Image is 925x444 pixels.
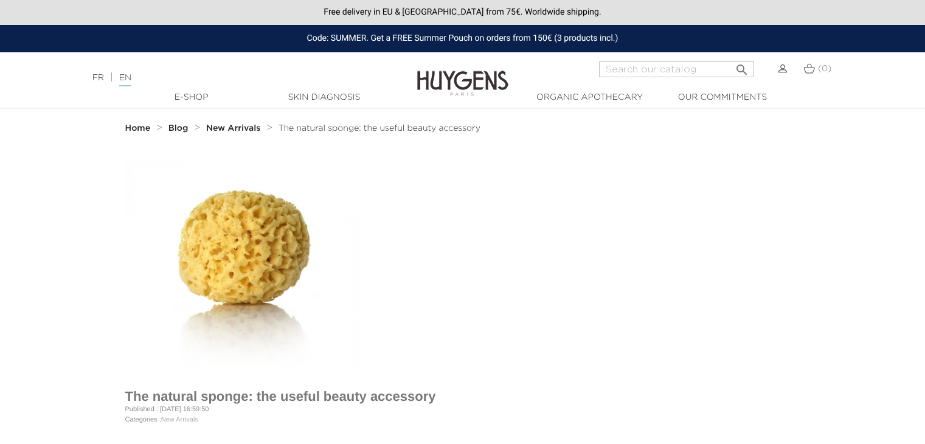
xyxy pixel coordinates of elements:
[125,158,359,370] img: The natural sponge: the useful beauty accessory
[168,124,189,133] strong: Blog
[529,91,651,104] a: Organic Apothecary
[662,91,783,104] a: Our commitments
[735,59,749,74] i: 
[599,61,754,77] input: Search
[86,71,376,85] div: |
[279,124,480,133] span: The natural sponge: the useful beauty accessory
[125,404,800,425] p: Published : [DATE] 16:59:50 Categories :
[206,124,260,133] strong: New Arrivals
[119,74,131,86] a: EN
[125,389,800,404] h1: The natural sponge: the useful beauty accessory
[417,51,508,98] img: Huygens
[125,124,151,133] strong: Home
[168,123,192,133] a: Blog
[125,123,153,133] a: Home
[279,123,480,133] a: The natural sponge: the useful beauty accessory
[131,91,252,104] a: E-Shop
[731,58,753,74] button: 
[206,123,263,133] a: New Arrivals
[818,64,831,73] span: (0)
[161,416,198,423] a: New Arrivals
[263,91,385,104] a: Skin Diagnosis
[92,74,104,82] a: FR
